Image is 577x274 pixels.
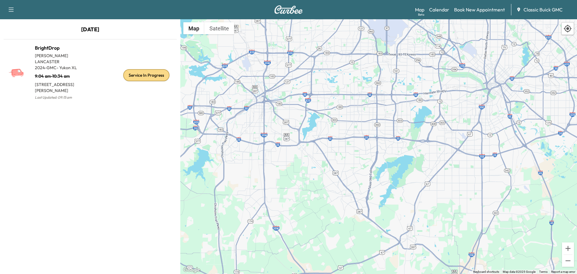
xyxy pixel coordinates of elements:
[429,6,449,13] a: Calendar
[35,94,90,101] p: Last Updated: 09:15 am
[551,270,575,273] a: Report a map error
[454,6,505,13] a: Book New Appointment
[123,69,169,81] div: Service In Progress
[182,266,202,274] img: Google
[561,22,574,35] div: Recenter map
[562,255,574,267] button: Zoom out
[35,44,90,51] h1: BrightDrop
[539,270,548,273] a: Terms (opens in new tab)
[35,71,90,79] p: 9:04 am - 10:34 am
[274,5,303,14] img: Curbee Logo
[204,22,234,34] button: Show satellite imagery
[415,6,424,13] a: MapBeta
[35,53,90,65] p: [PERSON_NAME] LANCASTER
[524,6,563,13] span: Classic Buick GMC
[182,266,202,274] a: Open this area in Google Maps (opens a new window)
[473,270,499,274] button: Keyboard shortcuts
[562,242,574,254] button: Zoom in
[503,270,536,273] span: Map data ©2025 Google
[418,12,424,17] div: Beta
[183,22,204,34] button: Show street map
[35,65,90,71] p: 2024 - GMC - Yukon XL
[35,79,90,94] p: [STREET_ADDRESS][PERSON_NAME]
